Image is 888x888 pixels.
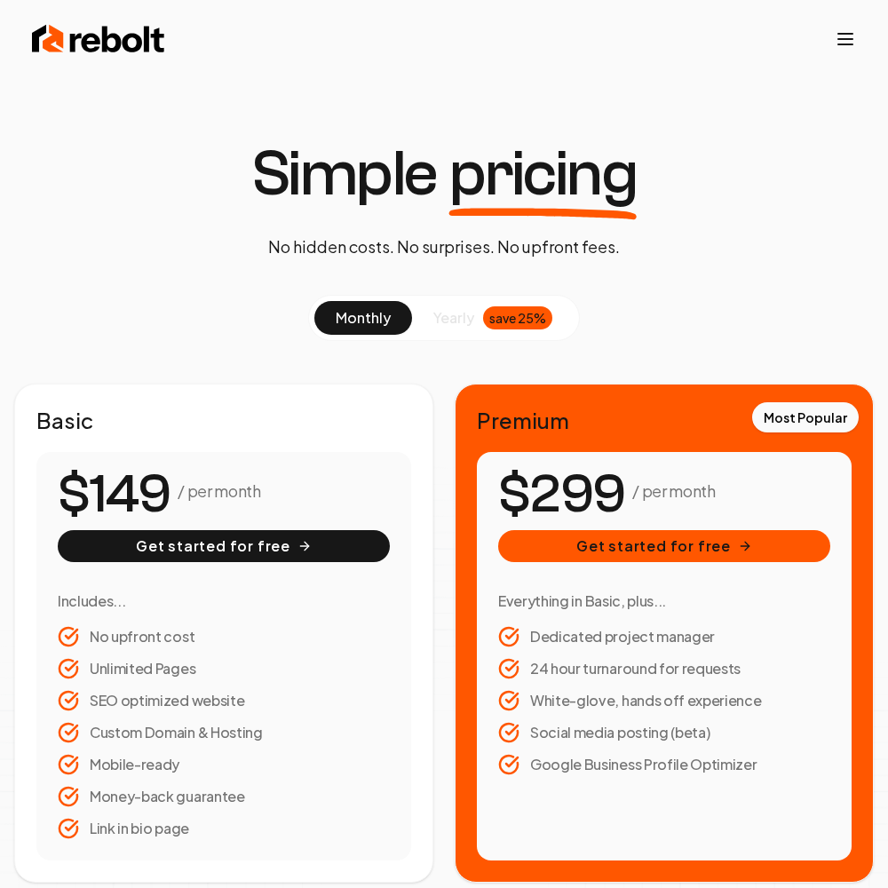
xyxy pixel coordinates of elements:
[498,722,830,743] li: Social media posting (beta)
[268,234,620,259] p: No hidden costs. No surprises. No upfront fees.
[752,402,859,432] div: Most Popular
[178,479,260,503] p: / per month
[498,658,830,679] li: 24 hour turnaround for requests
[498,455,625,535] number-flow-react: $299
[251,142,638,206] h1: Simple
[449,142,638,206] span: pricing
[498,626,830,647] li: Dedicated project manager
[498,690,830,711] li: White-glove, hands off experience
[433,307,474,329] span: yearly
[336,308,391,327] span: monthly
[58,591,390,612] h3: Includes...
[58,658,390,679] li: Unlimited Pages
[58,455,170,535] number-flow-react: $149
[498,530,830,562] button: Get started for free
[58,786,390,807] li: Money-back guarantee
[835,28,856,50] button: Toggle mobile menu
[58,818,390,839] li: Link in bio page
[632,479,715,503] p: / per month
[498,754,830,775] li: Google Business Profile Optimizer
[314,301,412,335] button: monthly
[483,306,552,329] div: save 25%
[477,406,852,434] h2: Premium
[36,406,411,434] h2: Basic
[58,626,390,647] li: No upfront cost
[58,722,390,743] li: Custom Domain & Hosting
[58,754,390,775] li: Mobile-ready
[32,21,165,57] img: Rebolt Logo
[58,530,390,562] button: Get started for free
[498,591,830,612] h3: Everything in Basic, plus...
[58,690,390,711] li: SEO optimized website
[412,301,574,335] button: yearlysave 25%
